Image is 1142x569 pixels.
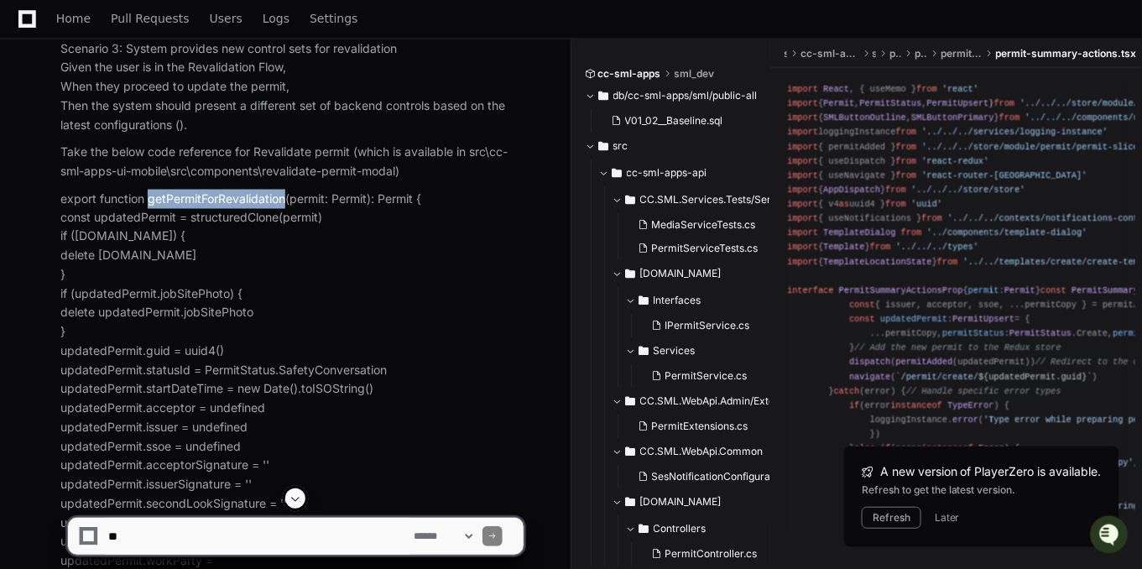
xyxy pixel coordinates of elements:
span: Permit [823,98,854,108]
svg: Directory [625,264,635,284]
span: from [901,227,922,238]
span: // Add the new permit to the Redux store [854,342,1061,352]
span: SesNotificationConfiguration.cs [652,470,802,483]
span: 'react' [942,84,978,94]
span: from [999,112,1020,123]
span: from [870,242,891,252]
span: CC.SML.WebApi.Common [640,445,764,458]
span: error [952,415,978,425]
span: Services [654,344,696,358]
button: CC.SML.Services.Tests/Services [612,186,785,213]
span: from [937,257,958,267]
span: if [849,400,859,410]
svg: Directory [598,86,608,106]
svg: Directory [639,290,649,311]
span: PermitSummaryActionsProp [839,285,963,295]
span: import [787,257,818,267]
span: PermitUpsert [926,98,988,108]
span: CC.SML.Services.Tests/Services [640,193,785,206]
span: catch [833,386,859,396]
span: Pylon [167,176,203,189]
span: permit-summary-actions.tsx [996,47,1137,60]
span: import [787,156,818,166]
span: ${updatedPermit.guid} [978,372,1087,382]
span: PermitStatus [1009,328,1072,338]
span: TemplateLocationState [823,257,931,267]
span: from [916,84,937,94]
span: permitAdded [895,357,952,367]
span: // Handle specific error types [906,386,1061,396]
span: import [787,127,818,137]
span: as [839,199,849,209]
span: V01_02__Baseline.sql [625,114,723,128]
span: cc-sml-apps [598,67,661,81]
span: dispatch [849,357,890,367]
span: interface [787,285,833,295]
span: import [787,98,818,108]
span: import [787,199,818,209]
button: Interfaces [625,287,785,314]
span: updatedPermit [880,314,947,324]
span: Permit [1004,285,1035,295]
span: permit-summary [941,47,983,60]
button: IPermitService.cs [645,314,775,337]
span: from [895,170,916,180]
span: PermitServiceTests.cs [652,242,759,255]
span: import [787,242,818,252]
span: instanceof [921,443,973,453]
button: cc-sml-apps-api [598,159,772,186]
span: import [787,112,818,123]
span: A new version of PlayerZero is available. [880,463,1102,480]
span: Settings [310,13,357,23]
button: Refresh [862,507,921,529]
span: const [849,300,875,310]
span: from [994,98,1015,108]
span: 'react-redux' [921,156,988,166]
p: Scenario 3: System provides new control sets for revalidation Given the user is in the Revalidati... [60,39,524,135]
div: We're available if you need us! [57,142,212,155]
span: import [787,142,818,152]
svg: Directory [625,441,635,462]
button: CC.SML.WebApi.Common [612,438,785,465]
span: Home [56,13,91,23]
span: import [787,185,818,195]
span: permitStatus [942,328,1004,338]
span: src [613,139,628,153]
div: Refresh to get the latest version. [862,483,1102,497]
button: PermitServiceTests.cs [632,237,775,260]
span: PermitUpsert [952,314,1014,324]
div: Welcome [17,67,305,94]
svg: Directory [625,190,635,210]
span: import [787,170,818,180]
span: cc-sml-apps-api [627,166,707,180]
span: Error [978,443,1004,453]
a: Powered byPylon [118,175,203,189]
span: Template [823,242,864,252]
span: Pull Requests [111,13,189,23]
span: instanceof [890,400,942,410]
button: Later [935,511,960,525]
iframe: Open customer support [1088,514,1134,559]
span: else [854,443,875,453]
button: db/cc-sml-apps/sml/public-all [585,82,759,109]
span: '../../../store/store' [911,185,1025,195]
span: PermitStatus [859,98,921,108]
button: SesNotificationConfiguration.cs [632,465,789,488]
svg: Directory [612,163,622,183]
button: PermitExtensions.cs [632,415,775,438]
svg: Directory [625,391,635,411]
svg: Directory [598,136,608,156]
button: [DOMAIN_NAME] [612,260,785,287]
span: TypeError [947,400,993,410]
span: '../../../services/logging-instance' [921,127,1108,137]
span: cc-sml-apps-ui-admin [800,47,859,60]
span: src [784,47,787,60]
span: PermitExtensions.cs [652,420,748,433]
span: sml_dev [675,67,715,81]
span: IPermitService.cs [665,319,750,332]
span: import [787,213,818,223]
span: import [787,84,818,94]
span: MediaServiceTests.cs [652,218,756,232]
span: from [885,199,906,209]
